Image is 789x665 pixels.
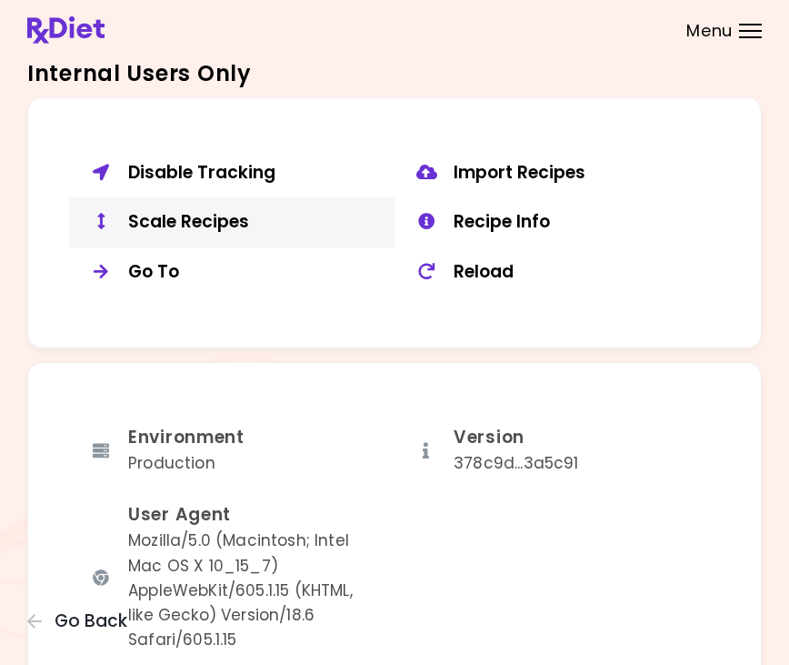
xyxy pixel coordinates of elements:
[454,427,579,449] div: Version
[128,261,381,284] div: Go To
[128,427,245,449] div: Environment
[27,59,762,88] h3: Internal Users Only
[454,211,706,234] div: Recipe Info
[69,197,394,247] button: Scale Recipes
[394,148,720,198] button: Import Recipes
[55,611,127,631] span: Go Back
[128,451,245,476] div: Production
[128,162,381,185] div: Disable Tracking
[128,504,381,527] div: User Agent
[69,247,394,297] button: Go To
[454,162,706,185] div: Import Recipes
[454,261,706,284] div: Reload
[394,197,720,247] button: Recipe Info
[128,211,381,234] div: Scale Recipes
[454,452,579,474] span: 378c9dd1605450889511a13d33bc9281573a5c91
[27,611,136,631] button: Go Back
[27,16,105,44] img: RxDiet
[128,529,381,652] div: Mozilla/5.0 (Macintosh; Intel Mac OS X 10_15_7) AppleWebKit/605.1.15 (KHTML, like Gecko) Version/...
[686,23,733,39] span: Menu
[394,247,720,297] button: Reload
[69,148,394,198] button: Disable Tracking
